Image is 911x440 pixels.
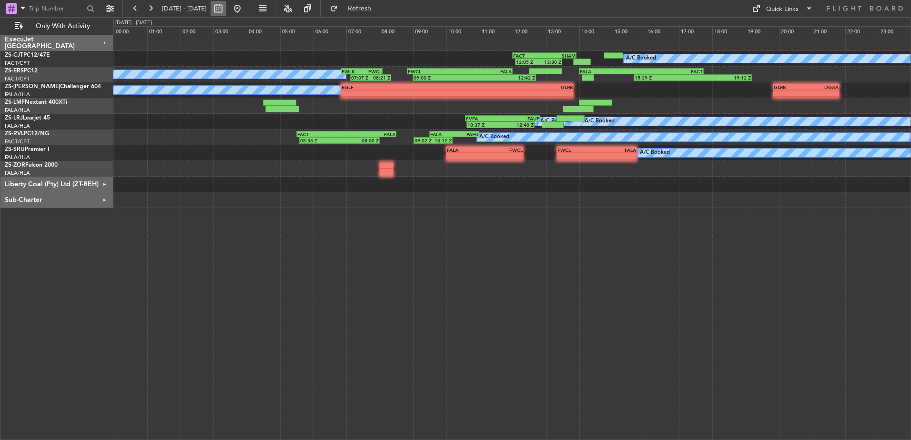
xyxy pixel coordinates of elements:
[766,5,799,14] div: Quick Links
[447,153,485,159] div: -
[5,68,24,74] span: ZS-ERS
[5,68,38,74] a: ZS-ERSPC12
[181,26,214,35] div: 02:00
[5,84,101,90] a: ZS-[PERSON_NAME]Challenger 604
[774,84,806,90] div: GLRB
[5,115,50,121] a: ZS-LRJLearjet 45
[746,26,779,35] div: 19:00
[342,90,457,96] div: -
[5,170,30,177] a: FALA/HLA
[280,26,314,35] div: 05:00
[641,69,703,74] div: FACT
[557,147,597,153] div: FWCL
[457,90,572,96] div: -
[447,147,485,153] div: FALA
[415,138,433,143] div: 09:02 Z
[346,131,395,137] div: FALA
[371,75,390,80] div: 08:21 Z
[516,59,539,65] div: 12:05 Z
[747,1,818,16] button: Quick Links
[414,75,474,80] div: 09:00 Z
[446,26,480,35] div: 10:00
[325,1,383,16] button: Refresh
[380,26,413,35] div: 08:00
[413,26,446,35] div: 09:00
[474,75,535,80] div: 12:42 Z
[5,147,25,152] span: ZS-SRU
[5,107,30,114] a: FALA/HLA
[597,147,637,153] div: FALA
[5,60,30,67] a: FACT/CPT
[580,69,641,74] div: FALA
[513,53,544,59] div: FACT
[5,52,50,58] a: ZS-CJTPC12/47E
[460,69,512,74] div: FALA
[408,69,460,74] div: FWCL
[540,114,570,129] div: A/C Booked
[430,131,455,137] div: FALA
[479,130,509,144] div: A/C Booked
[485,147,523,153] div: FWCL
[466,116,503,121] div: FVFA
[29,1,84,16] input: Trip Number
[626,51,656,66] div: A/C Booked
[351,75,371,80] div: 07:07 Z
[457,84,572,90] div: GLRB
[812,26,845,35] div: 21:00
[5,100,67,105] a: ZS-LMFNextant 400XTi
[5,147,49,152] a: ZS-SRUPremier I
[539,59,562,65] div: 13:30 Z
[585,114,615,129] div: A/C Booked
[693,75,751,80] div: 19:12 Z
[5,75,30,82] a: FACT/CPT
[5,138,30,145] a: FACT/CPT
[546,26,579,35] div: 13:00
[467,122,501,128] div: 10:37 Z
[613,26,646,35] div: 15:00
[115,19,152,27] div: [DATE] - [DATE]
[114,26,147,35] div: 00:00
[579,26,613,35] div: 14:00
[544,53,575,59] div: SHAM
[513,26,546,35] div: 12:00
[5,162,25,168] span: ZS-ZOR
[635,75,693,80] div: 15:39 Z
[5,100,25,105] span: ZS-LMF
[10,19,103,34] button: Only With Activity
[774,90,806,96] div: -
[597,153,637,159] div: -
[779,26,812,35] div: 20:00
[485,153,523,159] div: -
[640,146,670,160] div: A/C Booked
[454,131,478,137] div: PAFU
[480,26,513,35] div: 11:00
[342,84,457,90] div: EGLF
[845,26,879,35] div: 22:00
[342,69,362,74] div: FWLK
[346,26,380,35] div: 07:00
[297,131,346,137] div: FACT
[25,23,101,30] span: Only With Activity
[5,52,23,58] span: ZS-CJT
[5,131,49,137] a: ZS-RVLPC12/NG
[5,131,24,137] span: ZS-RVL
[213,26,247,35] div: 03:00
[712,26,746,35] div: 18:00
[5,162,58,168] a: ZS-ZORFalcon 2000
[5,154,30,161] a: FALA/HLA
[501,122,534,128] div: 12:40 Z
[806,90,839,96] div: -
[314,26,347,35] div: 06:00
[503,116,539,121] div: FAUP
[5,91,30,98] a: FALA/HLA
[5,122,30,130] a: FALA/HLA
[362,69,382,74] div: FWCL
[557,153,597,159] div: -
[300,138,340,143] div: 05:35 Z
[5,84,60,90] span: ZS-[PERSON_NAME]
[646,26,679,35] div: 16:00
[147,26,181,35] div: 01:00
[433,138,452,143] div: 10:12 Z
[806,84,839,90] div: DGAA
[340,5,380,12] span: Refresh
